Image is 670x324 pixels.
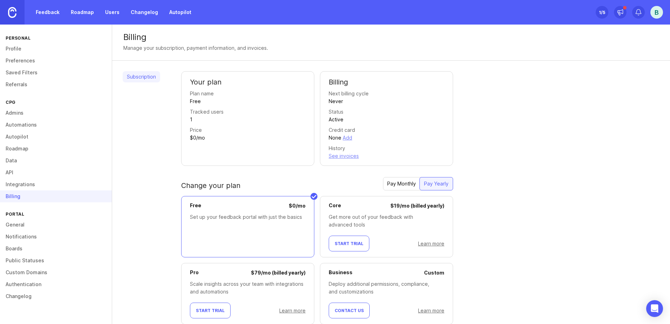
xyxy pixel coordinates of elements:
[329,202,341,210] p: Core
[8,7,16,18] img: Canny Home
[329,269,353,277] p: Business
[32,6,64,19] a: Feedback
[123,33,659,41] div: Billing
[190,126,202,134] div: Price
[329,144,345,152] div: History
[181,181,240,190] h2: Change your plan
[329,90,369,97] div: Next billing cycle
[390,202,444,210] div: $ 19 / mo (billed yearly)
[123,44,268,52] div: Manage your subscription, payment information, and invoices.
[190,303,231,318] button: Start Trial
[196,308,225,313] span: Start Trial
[329,303,370,318] button: Contact Us
[329,134,341,142] div: None
[190,90,214,97] div: Plan name
[329,152,359,160] button: See invoices
[596,6,608,19] button: 1/5
[123,71,160,82] a: Subscription
[329,213,444,229] div: Get more out of your feedback with advanced tools
[419,177,453,190] button: Pay Yearly
[190,116,192,123] div: 1
[190,77,306,87] h2: Your plan
[127,6,162,19] a: Changelog
[165,6,196,19] a: Autopilot
[67,6,98,19] a: Roadmap
[424,269,444,277] div: Custom
[190,202,201,210] p: Free
[190,213,306,221] div: Set up your feedback portal with just the basics
[190,108,224,116] div: Tracked users
[190,134,205,142] div: $0/mo
[329,126,355,134] div: Credit card
[646,300,663,317] div: Open Intercom Messenger
[190,269,199,277] p: Pro
[343,134,352,142] button: Add
[329,97,343,105] div: Never
[418,308,444,313] a: Learn more
[329,116,343,123] div: Active
[289,202,306,210] div: $ 0 / mo
[190,97,201,105] div: Free
[335,241,363,246] span: Start Trial
[383,177,420,190] button: Pay Monthly
[650,6,663,19] button: B
[279,308,306,313] a: Learn more
[101,6,124,19] a: Users
[329,280,444,296] div: Deploy additional permissions, compliance, and customizations
[418,241,444,247] a: Learn more
[335,308,364,313] span: Contact Us
[599,7,605,17] div: 1 /5
[329,108,343,116] div: Status
[329,236,369,251] button: Start Trial
[190,280,306,296] div: Scale insights across your team with integrations and automations
[251,269,306,277] div: $ 79 / mo (billed yearly)
[329,77,444,87] h2: Billing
